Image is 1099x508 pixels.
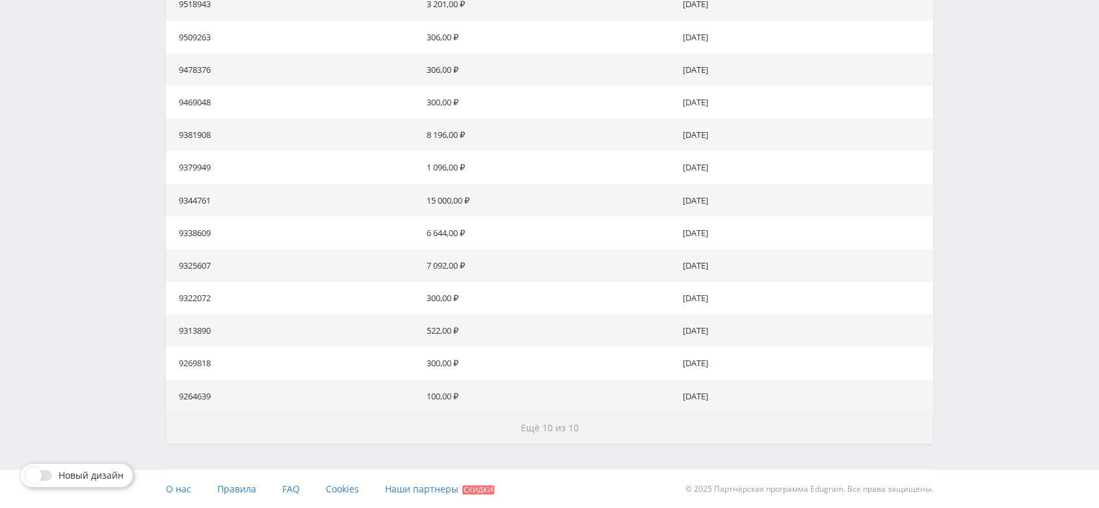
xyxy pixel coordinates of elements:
[421,21,677,53] td: 306,00 ₽
[166,86,421,118] td: 9469048
[421,217,677,249] td: 6 644,00 ₽
[166,151,421,183] td: 9379949
[166,483,191,495] span: О нас
[59,470,124,481] span: Новый дизайн
[166,380,421,412] td: 9264639
[326,483,359,495] span: Cookies
[282,483,300,495] span: FAQ
[521,421,579,434] span: Ещё 10 из 10
[678,314,933,347] td: [DATE]
[678,86,933,118] td: [DATE]
[421,184,677,217] td: 15 000,00 ₽
[421,86,677,118] td: 300,00 ₽
[678,53,933,86] td: [DATE]
[166,412,933,444] button: Ещё 10 из 10
[421,282,677,314] td: 300,00 ₽
[421,249,677,282] td: 7 092,00 ₽
[385,483,458,495] span: Наши партнеры
[678,249,933,282] td: [DATE]
[421,118,677,151] td: 8 196,00 ₽
[421,314,677,347] td: 522,00 ₽
[678,347,933,379] td: [DATE]
[678,282,933,314] td: [DATE]
[166,217,421,249] td: 9338609
[217,483,256,495] span: Правила
[678,184,933,217] td: [DATE]
[166,184,421,217] td: 9344761
[421,380,677,412] td: 100,00 ₽
[678,151,933,183] td: [DATE]
[166,314,421,347] td: 9313890
[462,485,494,494] span: Скидки
[166,249,421,282] td: 9325607
[166,282,421,314] td: 9322072
[166,53,421,86] td: 9478376
[421,151,677,183] td: 1 096,00 ₽
[421,347,677,379] td: 300,00 ₽
[421,53,677,86] td: 306,00 ₽
[678,118,933,151] td: [DATE]
[678,380,933,412] td: [DATE]
[166,347,421,379] td: 9269818
[678,217,933,249] td: [DATE]
[678,21,933,53] td: [DATE]
[166,118,421,151] td: 9381908
[166,21,421,53] td: 9509263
